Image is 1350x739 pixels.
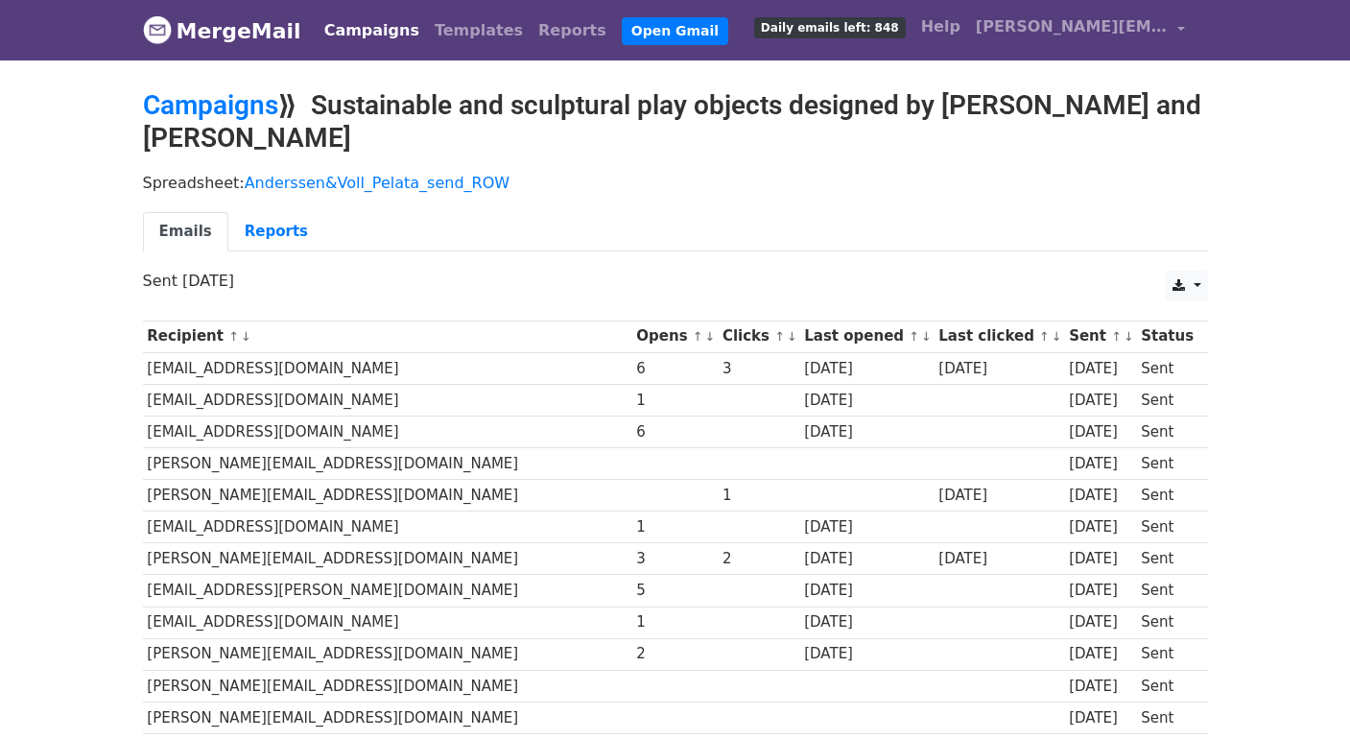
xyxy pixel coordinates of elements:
th: Sent [1064,321,1136,352]
div: [DATE] [1069,358,1132,380]
div: 1 [636,390,713,412]
td: [EMAIL_ADDRESS][PERSON_NAME][DOMAIN_NAME] [143,575,632,607]
td: Sent [1136,480,1197,512]
div: [DATE] [804,421,929,443]
div: [DATE] [1069,516,1132,538]
th: Last clicked [935,321,1065,352]
div: [DATE] [1069,611,1132,633]
div: [DATE] [804,390,929,412]
img: MergeMail logo [143,15,172,44]
div: 3 [636,548,713,570]
a: ↑ [1111,329,1122,344]
td: Sent [1136,512,1197,543]
div: 2 [722,548,795,570]
div: [DATE] [804,580,929,602]
th: Clicks [718,321,799,352]
div: [DATE] [804,516,929,538]
a: ↓ [241,329,251,344]
div: [DATE] [938,548,1059,570]
a: ↓ [705,329,716,344]
h2: ⟫ Sustainable and sculptural play objects designed by [PERSON_NAME] and [PERSON_NAME] [143,89,1208,154]
td: Sent [1136,575,1197,607]
a: Reports [228,212,324,251]
a: ↑ [228,329,239,344]
div: [DATE] [938,358,1059,380]
div: 2 [636,643,713,665]
a: Help [913,8,968,46]
th: Last opened [799,321,934,352]
td: Sent [1136,352,1197,384]
a: Campaigns [317,12,427,50]
a: ↓ [1052,329,1062,344]
div: 3 [722,358,795,380]
div: 5 [636,580,713,602]
td: [PERSON_NAME][EMAIL_ADDRESS][DOMAIN_NAME] [143,638,632,670]
a: Reports [531,12,614,50]
div: 6 [636,358,713,380]
a: ↑ [693,329,703,344]
a: ↑ [774,329,785,344]
div: [DATE] [804,611,929,633]
td: Sent [1136,638,1197,670]
div: [DATE] [1069,390,1132,412]
td: [EMAIL_ADDRESS][DOMAIN_NAME] [143,512,632,543]
div: [DATE] [1069,421,1132,443]
td: Sent [1136,702,1197,733]
div: [DATE] [1069,676,1132,698]
span: [PERSON_NAME][EMAIL_ADDRESS][DOMAIN_NAME] [976,15,1168,38]
td: [PERSON_NAME][EMAIL_ADDRESS][DOMAIN_NAME] [143,670,632,702]
td: [EMAIL_ADDRESS][DOMAIN_NAME] [143,416,632,447]
div: [DATE] [1069,707,1132,729]
a: ↓ [787,329,797,344]
a: Open Gmail [622,17,728,45]
a: ↑ [1039,329,1050,344]
td: [EMAIL_ADDRESS][DOMAIN_NAME] [143,352,632,384]
div: [DATE] [1069,643,1132,665]
a: MergeMail [143,11,301,51]
a: Daily emails left: 848 [746,8,913,46]
div: [DATE] [1069,485,1132,507]
div: [DATE] [804,643,929,665]
th: Opens [632,321,719,352]
div: [DATE] [1069,580,1132,602]
td: Sent [1136,543,1197,575]
div: [DATE] [938,485,1059,507]
div: [DATE] [1069,548,1132,570]
p: Sent [DATE] [143,271,1208,291]
a: Emails [143,212,228,251]
td: Sent [1136,448,1197,480]
a: [PERSON_NAME][EMAIL_ADDRESS][DOMAIN_NAME] [968,8,1193,53]
td: [EMAIL_ADDRESS][DOMAIN_NAME] [143,607,632,638]
td: [PERSON_NAME][EMAIL_ADDRESS][DOMAIN_NAME] [143,543,632,575]
div: 1 [636,611,713,633]
td: Sent [1136,416,1197,447]
a: Anderssen&Voll_Pelata_send_ROW [245,174,509,192]
td: [PERSON_NAME][EMAIL_ADDRESS][DOMAIN_NAME] [143,480,632,512]
td: [PERSON_NAME][EMAIL_ADDRESS][DOMAIN_NAME] [143,702,632,733]
div: [DATE] [804,548,929,570]
td: [EMAIL_ADDRESS][DOMAIN_NAME] [143,384,632,416]
td: Sent [1136,607,1197,638]
th: Status [1136,321,1197,352]
a: Templates [427,12,531,50]
p: Spreadsheet: [143,173,1208,193]
div: 1 [636,516,713,538]
div: [DATE] [804,358,929,380]
a: ↓ [1124,329,1134,344]
div: 1 [722,485,795,507]
td: [PERSON_NAME][EMAIL_ADDRESS][DOMAIN_NAME] [143,448,632,480]
a: Campaigns [143,89,278,121]
span: Daily emails left: 848 [754,17,906,38]
td: Sent [1136,670,1197,702]
a: ↓ [921,329,932,344]
td: Sent [1136,384,1197,416]
th: Recipient [143,321,632,352]
div: 6 [636,421,713,443]
div: [DATE] [1069,453,1132,475]
a: ↑ [909,329,919,344]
